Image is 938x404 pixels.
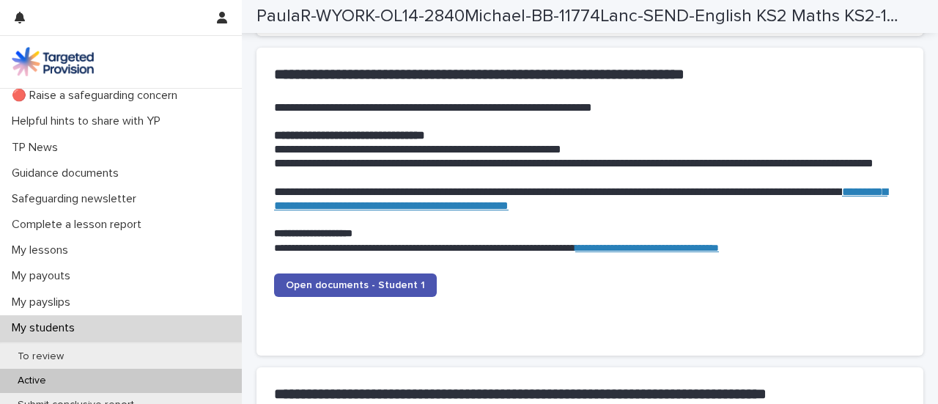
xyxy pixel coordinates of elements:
p: 🔴 Raise a safeguarding concern [6,89,189,103]
p: Active [6,375,58,387]
p: Safeguarding newsletter [6,192,148,206]
p: Guidance documents [6,166,130,180]
p: TP News [6,141,70,155]
a: Open documents - Student 1 [274,273,437,297]
p: My students [6,321,86,335]
span: Open documents - Student 1 [286,280,425,290]
p: My payslips [6,295,82,309]
p: Helpful hints to share with YP [6,114,172,128]
img: M5nRWzHhSzIhMunXDL62 [12,47,94,76]
p: My lessons [6,243,80,257]
p: To review [6,350,75,363]
p: Complete a lesson report [6,218,153,232]
h2: PaulaR-WYORK-OL14-2840Michael-BB-11774Lanc-SEND-English KS2 Maths KS2-15909 [256,6,906,27]
p: My payouts [6,269,82,283]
